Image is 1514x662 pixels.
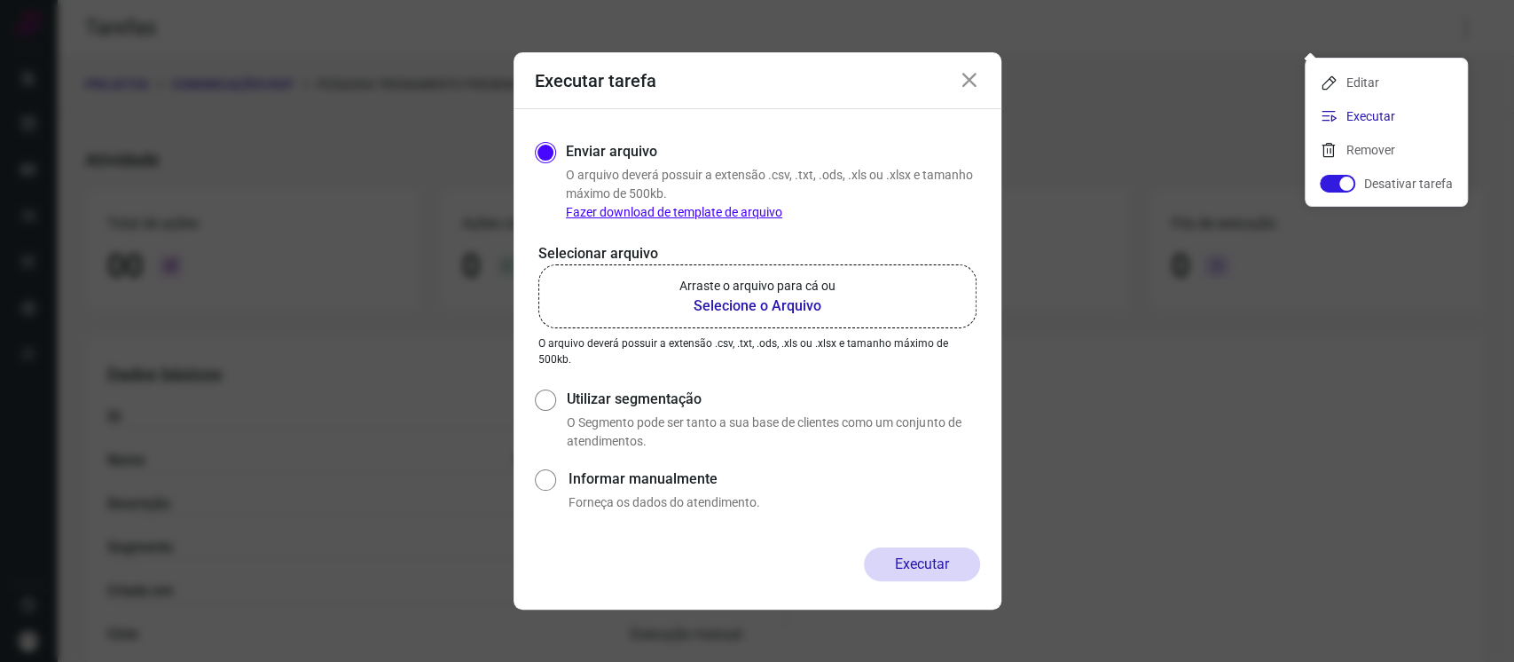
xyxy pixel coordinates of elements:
p: O arquivo deverá possuir a extensão .csv, .txt, .ods, .xls ou .xlsx e tamanho máximo de 500kb. [538,335,977,367]
p: Selecionar arquivo [538,243,977,264]
p: O arquivo deverá possuir a extensão .csv, .txt, .ods, .xls ou .xlsx e tamanho máximo de 500kb. [566,166,980,222]
li: Desativar tarefa [1306,169,1467,198]
li: Executar [1306,102,1467,130]
li: Remover [1306,136,1467,164]
label: Utilizar segmentação [567,389,979,410]
li: Editar [1306,68,1467,97]
label: Enviar arquivo [566,141,657,162]
b: Selecione o Arquivo [679,296,835,317]
p: Arraste o arquivo para cá ou [679,277,835,296]
p: O Segmento pode ser tanto a sua base de clientes como um conjunto de atendimentos. [567,414,979,451]
button: Executar [864,548,980,581]
label: Informar manualmente [569,469,979,490]
h3: Executar tarefa [535,70,656,91]
p: Forneça os dados do atendimento. [569,493,979,512]
a: Fazer download de template de arquivo [566,205,782,219]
